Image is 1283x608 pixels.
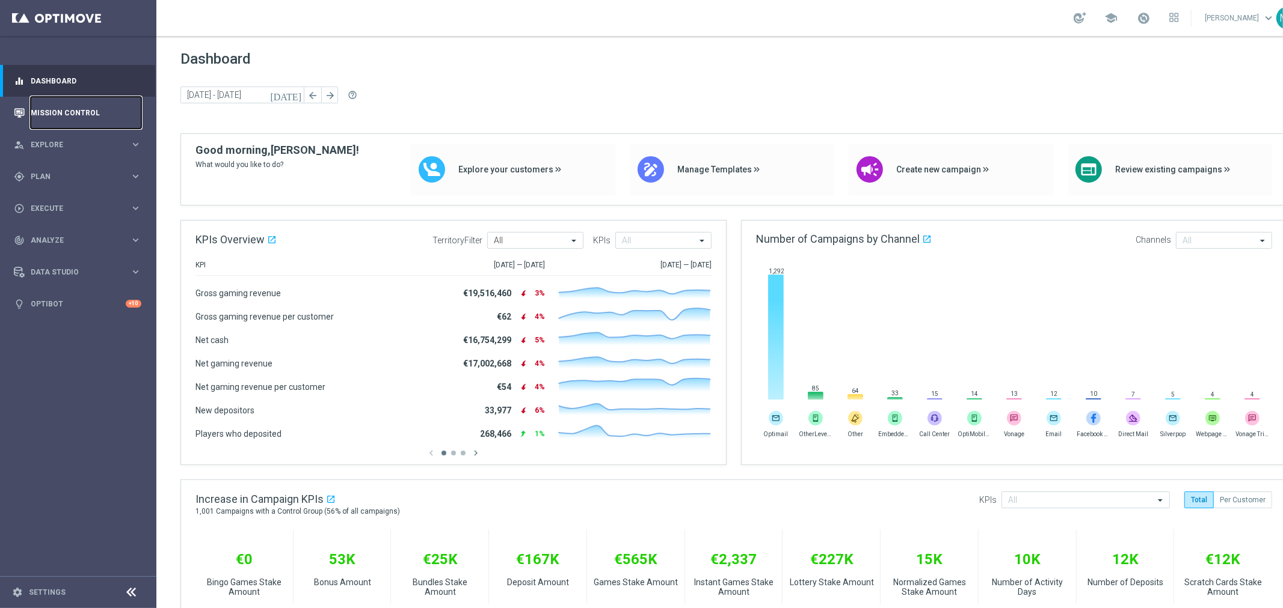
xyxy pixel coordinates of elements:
[14,203,25,214] i: play_circle_outline
[14,139,25,150] i: person_search
[14,97,141,129] div: Mission Control
[13,172,142,181] button: gps_fixed Plan keyboard_arrow_right
[14,171,25,182] i: gps_fixed
[31,173,130,180] span: Plan
[14,171,130,182] div: Plan
[130,202,141,214] i: keyboard_arrow_right
[14,235,25,246] i: track_changes
[13,76,142,86] button: equalizer Dashboard
[130,139,141,150] i: keyboard_arrow_right
[14,76,25,87] i: equalizer
[14,288,141,320] div: Optibot
[14,65,141,97] div: Dashboard
[1104,11,1118,25] span: school
[31,237,130,244] span: Analyze
[130,266,141,278] i: keyboard_arrow_right
[31,288,126,320] a: Optibot
[31,141,130,148] span: Explore
[130,171,141,182] i: keyboard_arrow_right
[14,235,130,246] div: Analyze
[126,300,141,308] div: +10
[31,205,130,212] span: Execute
[31,269,130,276] span: Data Studio
[14,139,130,150] div: Explore
[31,65,141,97] a: Dashboard
[14,203,130,214] div: Execute
[14,299,25,309] i: lightbulb
[1204,9,1276,27] a: [PERSON_NAME]keyboard_arrow_down
[29,589,66,596] a: Settings
[13,267,142,277] button: Data Studio keyboard_arrow_right
[14,267,130,278] div: Data Studio
[12,587,23,598] i: settings
[13,236,142,245] button: track_changes Analyze keyboard_arrow_right
[13,204,142,213] button: play_circle_outline Execute keyboard_arrow_right
[1262,11,1275,25] span: keyboard_arrow_down
[31,97,141,129] a: Mission Control
[13,140,142,150] button: person_search Explore keyboard_arrow_right
[130,234,141,246] i: keyboard_arrow_right
[13,299,142,309] button: lightbulb Optibot +10
[13,108,142,118] button: Mission Control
